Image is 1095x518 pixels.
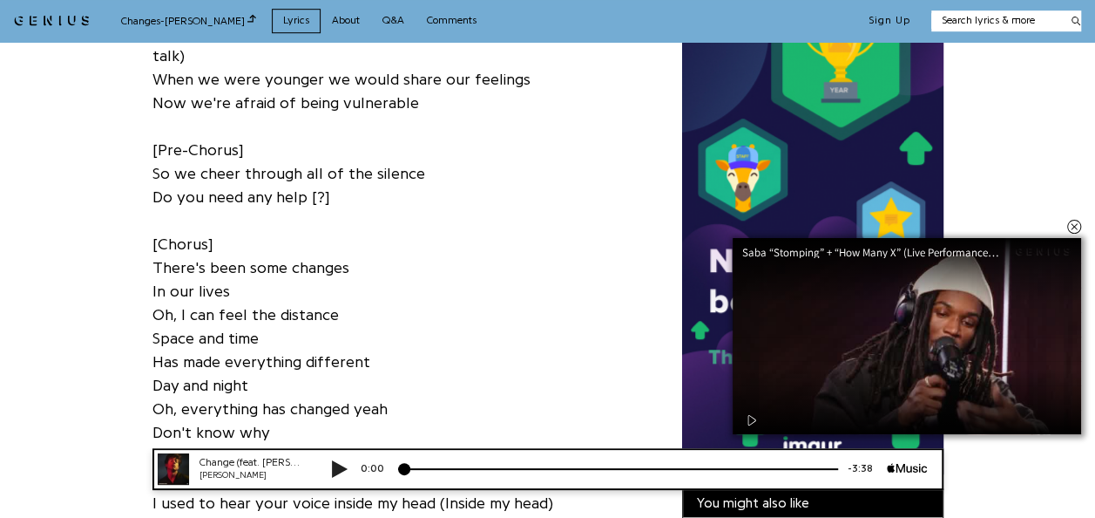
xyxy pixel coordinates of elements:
[416,9,488,32] a: Comments
[700,13,748,28] div: -3:38
[371,9,416,32] a: Q&A
[931,13,1061,28] input: Search lyrics & more
[272,9,321,32] a: Lyrics
[869,14,910,28] button: Sign Up
[321,9,371,32] a: About
[121,12,256,29] div: Changes - [PERSON_NAME]
[742,247,1012,258] div: Saba “Stomping” + “How Many X” (Live Performance) | Open Mic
